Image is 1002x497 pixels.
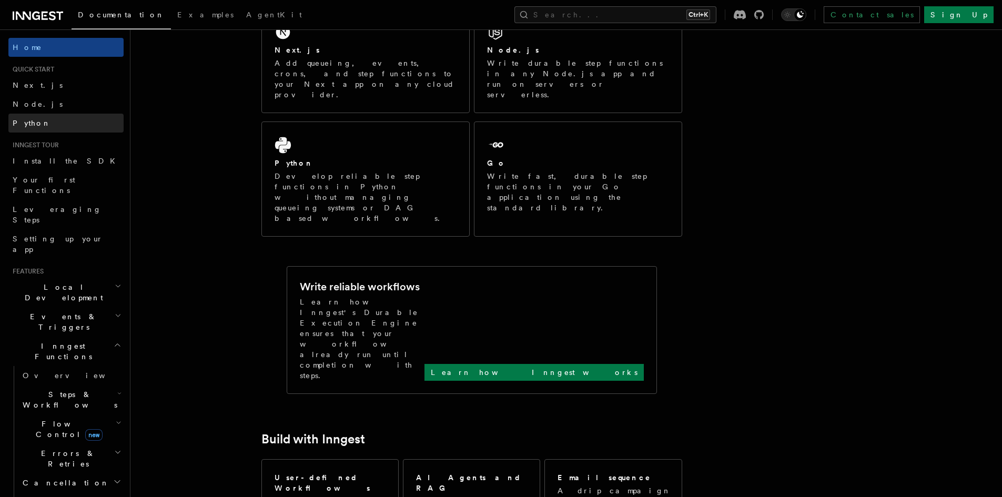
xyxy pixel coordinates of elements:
[240,3,308,28] a: AgentKit
[558,472,651,483] h2: Email sequence
[78,11,165,19] span: Documentation
[18,389,117,410] span: Steps & Workflows
[416,472,529,493] h2: AI Agents and RAG
[8,229,124,259] a: Setting up your app
[8,95,124,114] a: Node.js
[8,114,124,133] a: Python
[275,45,320,55] h2: Next.js
[824,6,920,23] a: Contact sales
[487,158,506,168] h2: Go
[72,3,171,29] a: Documentation
[13,176,75,195] span: Your first Functions
[275,171,457,224] p: Develop reliable step functions in Python without managing queueing systems or DAG based workflows.
[8,311,115,332] span: Events & Triggers
[300,297,424,381] p: Learn how Inngest's Durable Execution Engine ensures that your workflow already run until complet...
[300,279,420,294] h2: Write reliable workflows
[8,341,114,362] span: Inngest Functions
[8,141,59,149] span: Inngest tour
[487,171,669,213] p: Write fast, durable step functions in your Go application using the standard library.
[8,151,124,170] a: Install the SDK
[8,282,115,303] span: Local Development
[246,11,302,19] span: AgentKit
[275,58,457,100] p: Add queueing, events, crons, and step functions to your Next app on any cloud provider.
[23,371,131,380] span: Overview
[261,432,365,447] a: Build with Inngest
[431,367,637,378] p: Learn how Inngest works
[13,205,102,224] span: Leveraging Steps
[18,414,124,444] button: Flow Controlnew
[275,472,386,493] h2: User-defined Workflows
[8,65,54,74] span: Quick start
[424,364,644,381] a: Learn how Inngest works
[13,100,63,108] span: Node.js
[13,119,51,127] span: Python
[18,385,124,414] button: Steps & Workflows
[13,81,63,89] span: Next.js
[18,419,116,440] span: Flow Control
[8,76,124,95] a: Next.js
[924,6,994,23] a: Sign Up
[18,478,109,488] span: Cancellation
[781,8,806,21] button: Toggle dark mode
[261,121,470,237] a: PythonDevelop reliable step functions in Python without managing queueing systems or DAG based wo...
[474,121,682,237] a: GoWrite fast, durable step functions in your Go application using the standard library.
[13,235,103,253] span: Setting up your app
[8,307,124,337] button: Events & Triggers
[13,157,122,165] span: Install the SDK
[275,158,313,168] h2: Python
[171,3,240,28] a: Examples
[686,9,710,20] kbd: Ctrl+K
[18,473,124,492] button: Cancellation
[8,278,124,307] button: Local Development
[85,429,103,441] span: new
[261,8,470,113] a: Next.jsAdd queueing, events, crons, and step functions to your Next app on any cloud provider.
[8,337,124,366] button: Inngest Functions
[514,6,716,23] button: Search...Ctrl+K
[8,267,44,276] span: Features
[8,38,124,57] a: Home
[474,8,682,113] a: Node.jsWrite durable step functions in any Node.js app and run on servers or serverless.
[18,444,124,473] button: Errors & Retries
[487,45,539,55] h2: Node.js
[18,448,114,469] span: Errors & Retries
[487,58,669,100] p: Write durable step functions in any Node.js app and run on servers or serverless.
[13,42,42,53] span: Home
[8,200,124,229] a: Leveraging Steps
[177,11,234,19] span: Examples
[8,170,124,200] a: Your first Functions
[18,366,124,385] a: Overview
